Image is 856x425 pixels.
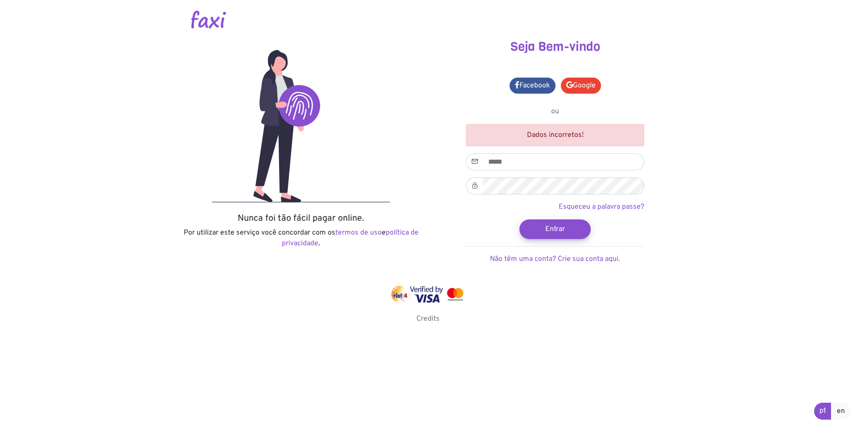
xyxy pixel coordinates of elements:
a: Google [561,78,601,94]
a: termos de uso [335,228,382,237]
div: Dados incorretos! [466,124,644,146]
h3: Seja Bem-vindo [435,39,675,54]
img: mastercard [445,286,465,303]
a: pt [814,403,831,420]
img: visa [410,286,443,303]
a: en [831,403,851,420]
a: Esqueceu a palavra passe? [559,202,644,211]
a: Credits [416,314,440,323]
a: Não têm uma conta? Crie sua conta aqui. [490,255,620,264]
img: vinti4 [391,286,408,303]
p: Por utilizar este serviço você concordar com os e . [181,227,421,249]
p: ou [466,106,644,117]
h5: Nunca foi tão fácil pagar online. [181,213,421,224]
a: Facebook [510,78,556,94]
button: Entrar [519,219,591,239]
